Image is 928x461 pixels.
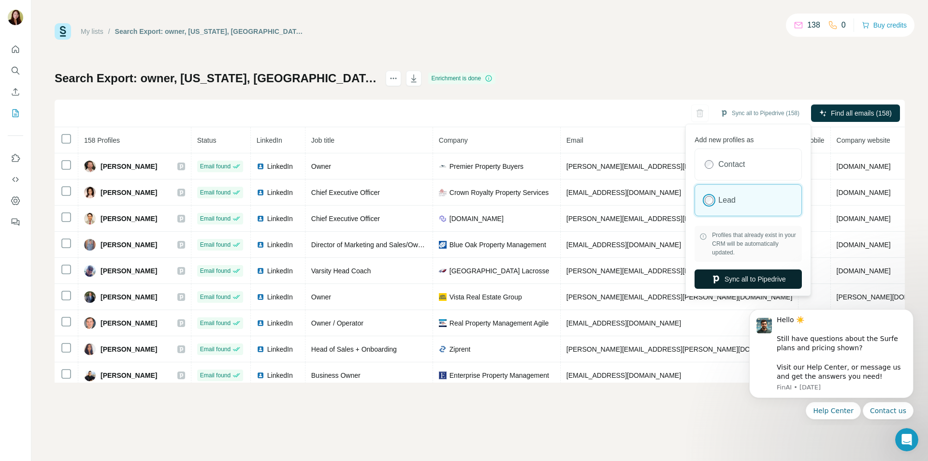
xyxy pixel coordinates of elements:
[566,372,681,379] span: [EMAIL_ADDRESS][DOMAIN_NAME]
[807,19,820,31] p: 138
[804,136,824,144] span: Mobile
[837,267,891,275] span: [DOMAIN_NAME]
[200,371,231,380] span: Email found
[837,241,891,249] span: [DOMAIN_NAME]
[84,161,96,172] img: Avatar
[101,292,157,302] span: [PERSON_NAME]
[101,214,157,223] span: [PERSON_NAME]
[695,269,802,289] button: Sync all to Pipedrive
[566,267,737,275] span: [PERSON_NAME][EMAIL_ADDRESS][DOMAIN_NAME]
[200,293,231,301] span: Email found
[841,19,846,31] p: 0
[84,370,96,381] img: Avatar
[566,293,793,301] span: [PERSON_NAME][EMAIL_ADDRESS][PERSON_NAME][DOMAIN_NAME]
[831,108,892,118] span: Find all emails (158)
[257,215,264,223] img: LinkedIn logo
[566,319,681,327] span: [EMAIL_ADDRESS][DOMAIN_NAME]
[311,319,363,327] span: Owner / Operator
[311,293,331,301] span: Owner
[311,136,334,144] span: Job title
[101,162,157,171] span: [PERSON_NAME]
[84,291,96,303] img: Avatar
[449,292,522,302] span: Vista Real Estate Group
[81,28,103,35] a: My lists
[8,10,23,25] img: Avatar
[837,136,890,144] span: Company website
[837,215,891,223] span: [DOMAIN_NAME]
[311,372,361,379] span: Business Owner
[84,343,96,355] img: Avatar
[84,239,96,251] img: Avatar
[449,162,523,171] span: Premier Property Buyers
[257,345,264,353] img: LinkedIn logo
[84,187,96,198] img: Avatar
[197,136,217,144] span: Status
[55,71,377,86] h1: Search Export: owner, [US_STATE], [GEOGRAPHIC_DATA], Real Estate, 1st degree connections - [DATE]...
[84,265,96,277] img: Avatar
[566,215,737,223] span: [PERSON_NAME][EMAIL_ADDRESS][DOMAIN_NAME]
[735,300,928,425] iframe: Intercom notifications message
[718,194,736,206] label: Lead
[862,18,907,32] button: Buy credits
[200,319,231,327] span: Email found
[267,318,293,328] span: LinkedIn
[811,104,900,122] button: Find all emails (158)
[200,267,231,275] span: Email found
[267,344,293,354] span: LinkedIn
[439,293,447,301] img: company-logo
[101,318,157,328] span: [PERSON_NAME]
[311,267,371,275] span: Varsity Head Coach
[200,162,231,171] span: Email found
[449,240,546,250] span: Blue Oak Property Management
[439,345,447,353] img: company-logo
[386,71,401,86] button: actions
[101,188,157,197] span: [PERSON_NAME]
[200,188,231,197] span: Email found
[115,27,307,36] div: Search Export: owner, [US_STATE], [GEOGRAPHIC_DATA], Real Estate, 1st degree connections - [DATE]...
[267,266,293,276] span: LinkedIn
[895,428,918,451] iframe: Intercom live chat
[439,215,447,223] img: company-logo
[449,344,471,354] span: Ziprent
[695,131,802,145] p: Add new profiles as
[267,162,293,171] span: LinkedIn
[101,344,157,354] span: [PERSON_NAME]
[257,293,264,301] img: LinkedIn logo
[566,189,681,196] span: [EMAIL_ADDRESS][DOMAIN_NAME]
[257,267,264,275] img: LinkedIn logo
[8,41,23,58] button: Quick start
[200,345,231,354] span: Email found
[200,240,231,249] span: Email found
[311,241,428,249] span: Director of Marketing and Sales/Owner
[439,189,447,196] img: company-logo
[84,213,96,224] img: Avatar
[8,192,23,209] button: Dashboard
[257,189,264,196] img: LinkedIn logo
[101,266,157,276] span: [PERSON_NAME]
[84,317,96,329] img: Avatar
[449,318,549,328] span: Real Property Management Agile
[439,267,447,275] img: company-logo
[267,188,293,197] span: LinkedIn
[257,319,264,327] img: LinkedIn logo
[449,188,549,197] span: Crown Royalty Property Services
[712,231,797,257] span: Profiles that already exist in your CRM will be automatically updated.
[566,241,681,249] span: [EMAIL_ADDRESS][DOMAIN_NAME]
[84,136,120,144] span: 158 Profiles
[267,292,293,302] span: LinkedIn
[257,241,264,249] img: LinkedIn logo
[8,104,23,122] button: My lists
[566,136,583,144] span: Email
[8,213,23,231] button: Feedback
[428,73,495,84] div: Enrichment is done
[837,189,891,196] span: [DOMAIN_NAME]
[449,214,504,223] span: [DOMAIN_NAME]
[108,27,110,36] li: /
